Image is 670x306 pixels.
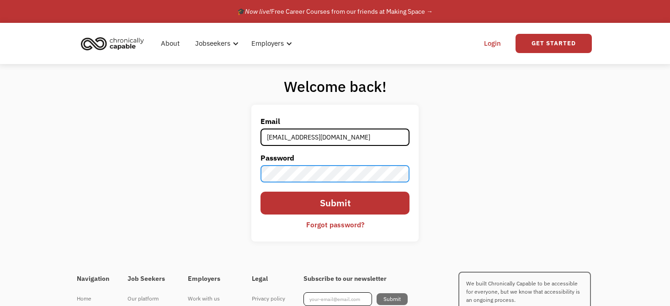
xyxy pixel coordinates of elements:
[252,292,285,305] a: Privacy policy
[245,7,271,16] em: Now live!
[251,77,419,96] h1: Welcome back!
[299,217,371,232] a: Forgot password?
[237,6,433,17] div: 🎓 Free Career Courses from our friends at Making Space →
[128,293,170,304] div: Our platform
[77,275,109,283] h4: Navigation
[261,114,410,233] form: Email Form 2
[261,192,410,215] input: Submit
[195,38,230,49] div: Jobseekers
[246,29,295,58] div: Employers
[303,292,408,306] form: Footer Newsletter
[190,29,241,58] div: Jobseekers
[306,219,364,230] div: Forgot password?
[261,114,410,129] label: Email
[303,275,408,283] h4: Subscribe to our newsletter
[252,275,285,283] h4: Legal
[252,293,285,304] div: Privacy policy
[78,33,151,54] a: home
[251,38,284,49] div: Employers
[303,292,372,306] input: your-email@email.com
[155,29,185,58] a: About
[377,293,408,305] input: Submit
[128,275,170,283] h4: Job Seekers
[77,293,109,304] div: Home
[516,34,592,53] a: Get Started
[78,33,147,54] img: Chronically Capable logo
[77,292,109,305] a: Home
[261,150,410,165] label: Password
[188,292,234,305] a: Work with us
[128,292,170,305] a: Our platform
[188,293,234,304] div: Work with us
[261,129,410,146] input: john@doe.com
[188,275,234,283] h4: Employers
[479,29,506,58] a: Login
